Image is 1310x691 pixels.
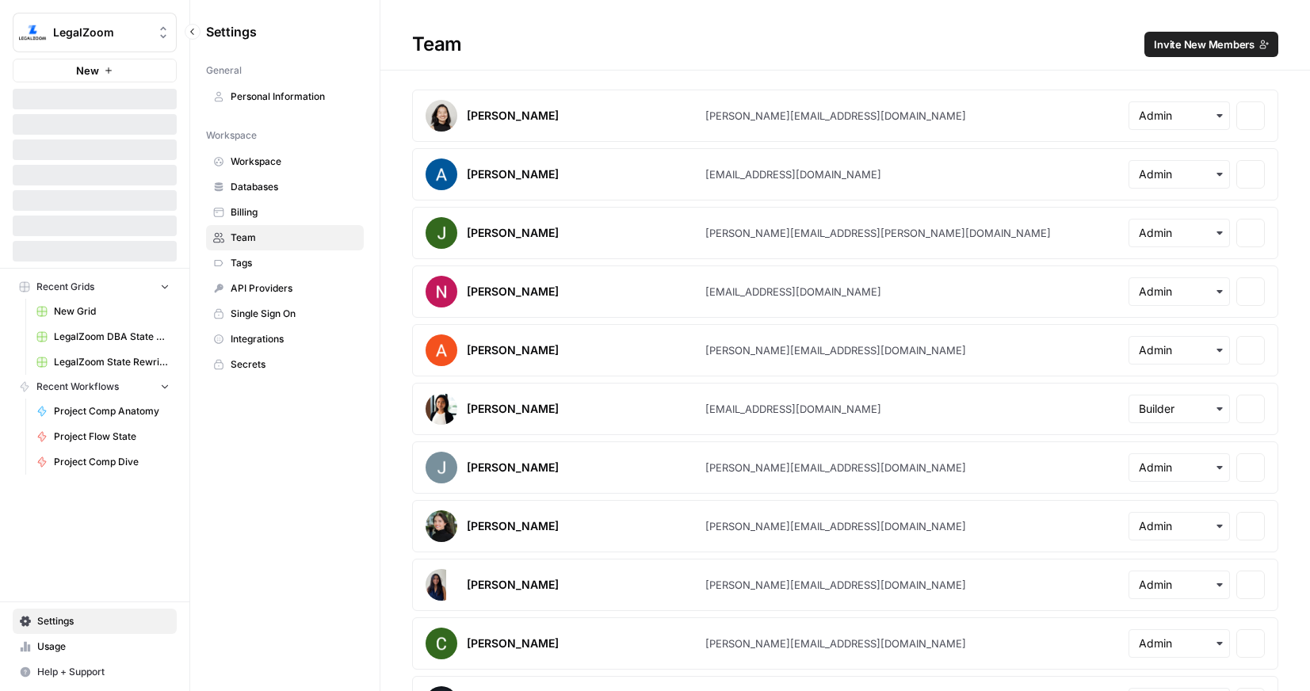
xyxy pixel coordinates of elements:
img: LegalZoom Logo [18,18,47,47]
a: Single Sign On [206,301,364,326]
span: Team [231,231,357,245]
div: [PERSON_NAME][EMAIL_ADDRESS][DOMAIN_NAME] [705,342,966,358]
span: Secrets [231,357,357,372]
button: Recent Grids [13,275,177,299]
span: Databases [231,180,357,194]
span: New Grid [54,304,170,319]
a: New Grid [29,299,177,324]
a: LegalZoom State Rewrites INC [29,349,177,375]
a: Project Comp Dive [29,449,177,475]
span: Project Comp Anatomy [54,404,170,418]
span: Recent Grids [36,280,94,294]
div: [PERSON_NAME] [467,401,559,417]
a: Usage [13,634,177,659]
span: Settings [37,614,170,628]
span: Invite New Members [1154,36,1255,52]
span: Integrations [231,332,357,346]
a: Integrations [206,326,364,352]
img: avatar [426,100,457,132]
a: LegalZoom DBA State Articles [29,324,177,349]
a: Project Flow State [29,424,177,449]
input: Admin [1139,518,1220,534]
div: [PERSON_NAME] [467,460,559,475]
a: Project Comp Anatomy [29,399,177,424]
a: Databases [206,174,364,200]
input: Admin [1139,342,1220,358]
button: Invite New Members [1144,32,1278,57]
span: Billing [231,205,357,220]
span: Recent Workflows [36,380,119,394]
div: [EMAIL_ADDRESS][DOMAIN_NAME] [705,284,881,300]
img: avatar [426,217,457,249]
span: Single Sign On [231,307,357,321]
input: Admin [1139,108,1220,124]
span: Project Flow State [54,429,170,444]
div: [EMAIL_ADDRESS][DOMAIN_NAME] [705,401,881,417]
a: Workspace [206,149,364,174]
span: API Providers [231,281,357,296]
a: Settings [13,609,177,634]
div: [PERSON_NAME] [467,342,559,358]
span: LegalZoom State Rewrites INC [54,355,170,369]
input: Admin [1139,284,1220,300]
img: avatar [426,569,446,601]
button: Help + Support [13,659,177,685]
div: [PERSON_NAME][EMAIL_ADDRESS][DOMAIN_NAME] [705,577,966,593]
button: Recent Workflows [13,375,177,399]
img: avatar [426,628,457,659]
span: LegalZoom [53,25,149,40]
span: Personal Information [231,90,357,104]
div: [PERSON_NAME][EMAIL_ADDRESS][DOMAIN_NAME] [705,460,966,475]
a: Personal Information [206,84,364,109]
span: Settings [206,22,257,41]
div: [EMAIL_ADDRESS][DOMAIN_NAME] [705,166,881,182]
a: Team [206,225,364,250]
input: Builder [1139,401,1220,417]
input: Admin [1139,460,1220,475]
button: New [13,59,177,82]
img: avatar [426,334,457,366]
div: [PERSON_NAME] [467,166,559,182]
div: [PERSON_NAME] [467,284,559,300]
span: LegalZoom DBA State Articles [54,330,170,344]
img: avatar [426,393,457,425]
span: Workspace [231,155,357,169]
div: [PERSON_NAME] [467,225,559,241]
input: Admin [1139,636,1220,651]
img: avatar [426,452,457,483]
span: Usage [37,639,170,654]
img: avatar [426,158,457,190]
span: Tags [231,256,357,270]
span: New [76,63,99,78]
span: Help + Support [37,665,170,679]
div: [PERSON_NAME][EMAIL_ADDRESS][PERSON_NAME][DOMAIN_NAME] [705,225,1051,241]
a: API Providers [206,276,364,301]
input: Admin [1139,577,1220,593]
img: avatar [426,276,457,307]
a: Billing [206,200,364,225]
div: [PERSON_NAME] [467,518,559,534]
button: Workspace: LegalZoom [13,13,177,52]
span: Workspace [206,128,257,143]
div: [PERSON_NAME][EMAIL_ADDRESS][DOMAIN_NAME] [705,518,966,534]
span: Project Comp Dive [54,455,170,469]
input: Admin [1139,166,1220,182]
a: Tags [206,250,364,276]
div: [PERSON_NAME] [467,108,559,124]
div: Team [380,32,1310,57]
div: [PERSON_NAME][EMAIL_ADDRESS][DOMAIN_NAME] [705,636,966,651]
a: Secrets [206,352,364,377]
div: [PERSON_NAME] [467,636,559,651]
img: avatar [426,510,457,542]
span: General [206,63,242,78]
input: Admin [1139,225,1220,241]
div: [PERSON_NAME] [467,577,559,593]
div: [PERSON_NAME][EMAIL_ADDRESS][DOMAIN_NAME] [705,108,966,124]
